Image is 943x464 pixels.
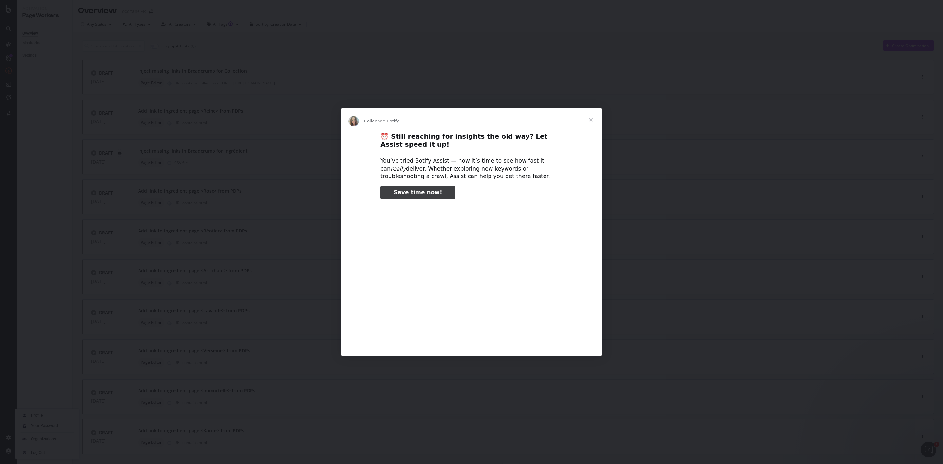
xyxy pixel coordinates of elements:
[579,108,602,132] span: Fermer
[380,132,563,152] h2: ⏰ Still reaching for insights the old way? Let Assist speed it up!
[394,189,442,195] span: Save time now!
[380,119,399,123] span: de Botify
[364,119,380,123] span: Colleen
[380,186,455,199] a: Save time now!
[348,116,359,126] img: Profile image for Colleen
[391,165,406,172] i: really
[335,205,608,341] video: Regarder la vidéo
[380,157,563,180] div: You’ve tried Botify Assist — now it’s time to see how fast it can deliver. Whether exploring new ...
